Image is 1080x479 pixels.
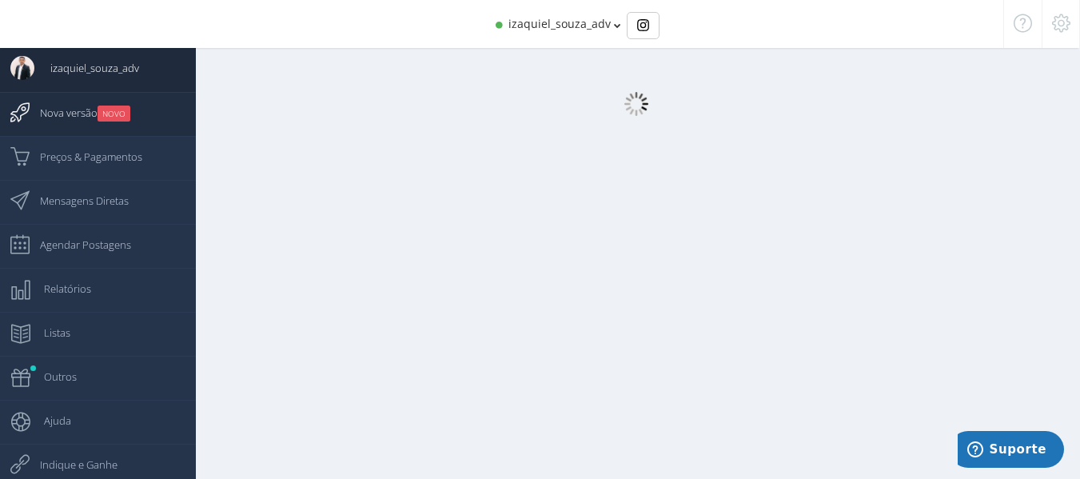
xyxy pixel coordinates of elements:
[624,92,648,116] img: loader.gif
[28,401,71,441] span: Ajuda
[98,106,130,122] small: NOVO
[24,225,131,265] span: Agendar Postagens
[627,12,660,39] div: Basic example
[28,313,70,353] span: Listas
[958,431,1064,471] iframe: Abre um widget para que você possa encontrar mais informações
[637,19,649,31] img: Instagram_simple_icon.svg
[24,181,129,221] span: Mensagens Diretas
[24,93,130,133] span: Nova versão
[508,16,611,31] span: izaquiel_souza_adv
[34,48,139,88] span: izaquiel_souza_adv
[28,357,77,397] span: Outros
[28,269,91,309] span: Relatórios
[10,56,34,80] img: User Image
[24,137,142,177] span: Preços & Pagamentos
